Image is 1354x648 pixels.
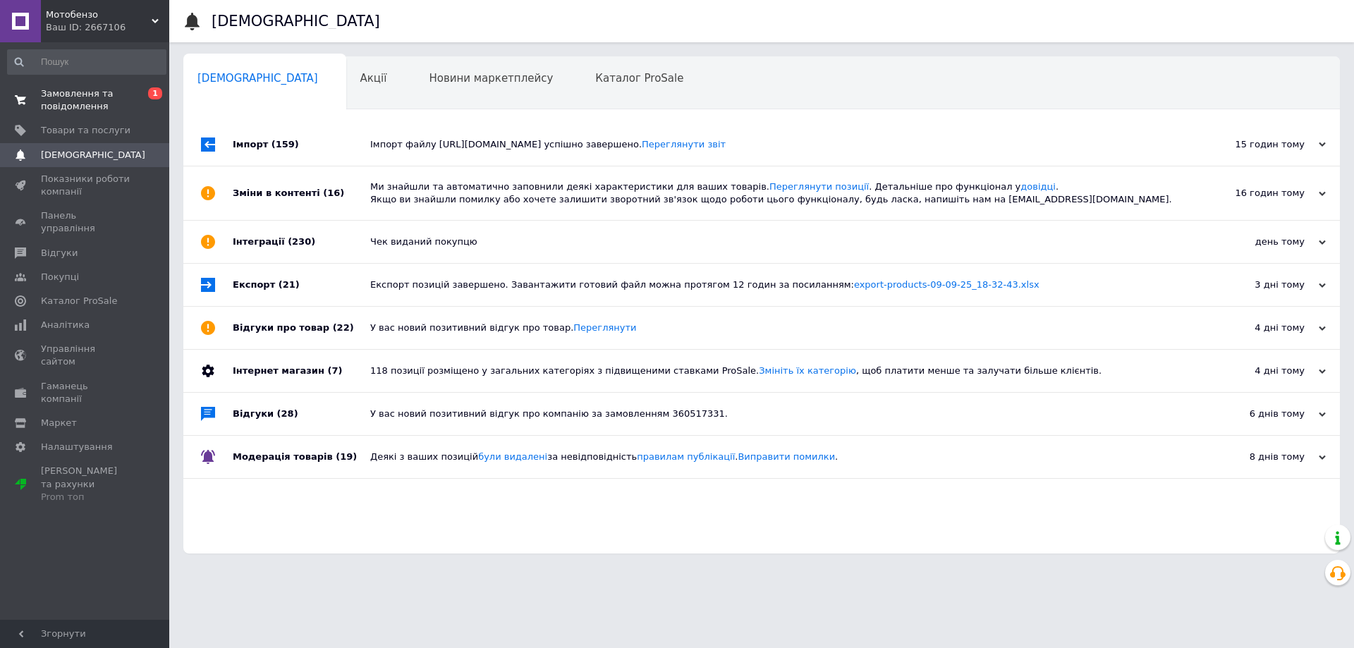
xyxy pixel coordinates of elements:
a: export-products-09-09-25_18-32-43.xlsx [854,279,1039,290]
div: Інтеграції [233,221,370,263]
span: (19) [336,451,357,462]
span: Покупці [41,271,79,283]
span: Замовлення та повідомлення [41,87,130,113]
a: Переглянути позиції [769,181,869,192]
span: Товари та послуги [41,124,130,137]
div: Деякі з ваших позицій за невідповідність . . [370,451,1185,463]
div: Ми знайшли та автоматично заповнили деякі характеристики для ваших товарів. . Детальніше про функ... [370,181,1185,206]
div: Експорт [233,264,370,306]
span: Гаманець компанії [41,380,130,405]
div: 118 позиції розміщено у загальних категоріях з підвищеними ставками ProSale. , щоб платити менше ... [370,365,1185,377]
span: [DEMOGRAPHIC_DATA] [197,72,318,85]
span: Аналітика [41,319,90,331]
span: (21) [279,279,300,290]
div: Prom топ [41,491,130,503]
a: довідці [1020,181,1056,192]
a: Змініть їх категорію [759,365,856,376]
span: Новини маркетплейсу [429,72,553,85]
span: Каталог ProSale [595,72,683,85]
span: Маркет [41,417,77,429]
div: 4 дні тому [1185,322,1326,334]
span: (16) [323,188,344,198]
div: Імпорт файлу [URL][DOMAIN_NAME] успішно завершено. [370,138,1185,151]
span: Налаштування [41,441,113,453]
div: 16 годин тому [1185,187,1326,200]
span: Каталог ProSale [41,295,117,307]
div: день тому [1185,236,1326,248]
span: Акції [360,72,387,85]
div: Ваш ID: 2667106 [46,21,169,34]
span: (230) [288,236,315,247]
span: (28) [277,408,298,419]
div: Експорт позицій завершено. Завантажити готовий файл можна протягом 12 годин за посиланням: [370,279,1185,291]
div: Інтернет магазин [233,350,370,392]
span: (22) [333,322,354,333]
h1: [DEMOGRAPHIC_DATA] [212,13,380,30]
a: Переглянути [573,322,636,333]
div: У вас новий позитивний відгук про компанію за замовленням 360517331. [370,408,1185,420]
div: Чек виданий покупцю [370,236,1185,248]
a: були видалені [478,451,547,462]
span: [PERSON_NAME] та рахунки [41,465,130,503]
span: Відгуки [41,247,78,259]
span: (159) [272,139,299,149]
div: Відгуки [233,393,370,435]
div: 8 днів тому [1185,451,1326,463]
input: Пошук [7,49,166,75]
span: Показники роботи компанії [41,173,130,198]
div: Зміни в контенті [233,166,370,220]
span: Управління сайтом [41,343,130,368]
div: 6 днів тому [1185,408,1326,420]
div: Модерація товарів [233,436,370,478]
div: 3 дні тому [1185,279,1326,291]
span: (7) [327,365,342,376]
a: правилам публікації [637,451,735,462]
span: Панель управління [41,209,130,235]
div: Імпорт [233,123,370,166]
div: У вас новий позитивний відгук про товар. [370,322,1185,334]
a: Виправити помилки [738,451,835,462]
span: Мотобензо [46,8,152,21]
a: Переглянути звіт [642,139,726,149]
div: Відгуки про товар [233,307,370,349]
div: 15 годин тому [1185,138,1326,151]
span: [DEMOGRAPHIC_DATA] [41,149,145,161]
span: 1 [148,87,162,99]
div: 4 дні тому [1185,365,1326,377]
